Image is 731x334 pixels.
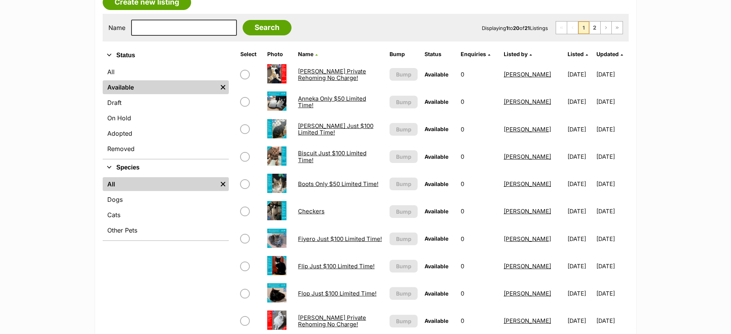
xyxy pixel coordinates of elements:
span: Available [425,181,448,187]
span: Available [425,317,448,324]
a: Draft [103,96,229,110]
a: Dogs [103,193,229,206]
td: [DATE] [564,198,596,224]
a: Page 2 [589,22,600,34]
a: Biscuit Just $100 Limited Time! [298,150,366,163]
a: All [103,65,229,79]
span: Bump [396,235,411,243]
a: [PERSON_NAME] [504,126,551,133]
td: [DATE] [564,116,596,143]
td: [DATE] [564,171,596,197]
a: [PERSON_NAME] Private Rehoming No Charge! [298,68,366,81]
button: Bump [390,315,418,327]
a: Available [103,80,217,94]
strong: 21 [525,25,530,31]
a: All [103,177,217,191]
a: Remove filter [217,177,229,191]
a: [PERSON_NAME] Private Rehoming No Charge! [298,314,366,328]
a: Cats [103,208,229,222]
td: [DATE] [596,61,628,88]
span: Available [425,98,448,105]
span: Available [425,263,448,269]
span: Available [425,126,448,132]
a: [PERSON_NAME] [504,98,551,105]
td: [DATE] [564,307,596,334]
a: [PERSON_NAME] Just $100 Limited Time! [298,122,373,136]
a: [PERSON_NAME] [504,235,551,243]
strong: 20 [513,25,520,31]
a: Checkers [298,208,325,215]
span: Previous page [567,22,578,34]
a: [PERSON_NAME] [504,263,551,270]
a: [PERSON_NAME] [504,290,551,297]
td: [DATE] [564,88,596,115]
span: Page 1 [578,22,589,34]
td: [DATE] [564,143,596,170]
span: Bump [396,262,411,270]
button: Bump [390,233,418,245]
label: Name [108,24,125,31]
td: 0 [458,307,500,334]
a: Adopted [103,126,229,140]
td: [DATE] [596,171,628,197]
span: Available [425,71,448,78]
td: 0 [458,61,500,88]
td: [DATE] [596,226,628,252]
td: 0 [458,198,500,224]
a: [PERSON_NAME] [504,180,551,188]
td: [DATE] [564,226,596,252]
strong: 1 [506,25,508,31]
span: Available [425,208,448,214]
span: translation missing: en.admin.listings.index.attributes.enquiries [461,51,486,57]
a: Removed [103,142,229,156]
span: Bump [396,317,411,325]
span: Bump [396,180,411,188]
a: Fiyero Just $100 Limited Time! [298,235,382,243]
a: Anneka Only $50 Limited Time! [298,95,366,109]
div: Species [103,176,229,240]
td: 0 [458,116,500,143]
span: Name [298,51,313,57]
span: Bump [396,208,411,216]
td: [DATE] [596,307,628,334]
span: Available [425,153,448,160]
button: Bump [390,178,418,190]
span: Listed by [504,51,528,57]
a: Flop Just $100 Limited Time! [298,290,376,297]
td: [DATE] [564,253,596,279]
button: Bump [390,96,418,108]
a: Last page [612,22,623,34]
td: 0 [458,253,500,279]
td: [DATE] [596,143,628,170]
span: Displaying to of Listings [482,25,548,31]
a: Remove filter [217,80,229,94]
td: [DATE] [596,88,628,115]
td: [DATE] [596,280,628,307]
th: Photo [264,48,294,60]
a: Flip Just $100 Limited Time! [298,263,375,270]
span: Available [425,290,448,297]
a: Updated [596,51,623,57]
span: Bump [396,153,411,161]
input: Search [243,20,291,35]
span: Available [425,235,448,242]
a: On Hold [103,111,229,125]
span: First page [556,22,567,34]
nav: Pagination [556,21,623,34]
td: [DATE] [564,61,596,88]
span: Bump [396,98,411,106]
div: Status [103,63,229,159]
a: Other Pets [103,223,229,237]
a: [PERSON_NAME] [504,153,551,160]
button: Bump [390,123,418,136]
td: 0 [458,280,500,307]
button: Bump [390,260,418,273]
span: Bump [396,289,411,297]
td: 0 [458,88,500,115]
td: 0 [458,143,500,170]
a: Listed [568,51,588,57]
td: 0 [458,226,500,252]
td: [DATE] [596,198,628,224]
a: [PERSON_NAME] [504,208,551,215]
a: Name [298,51,318,57]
